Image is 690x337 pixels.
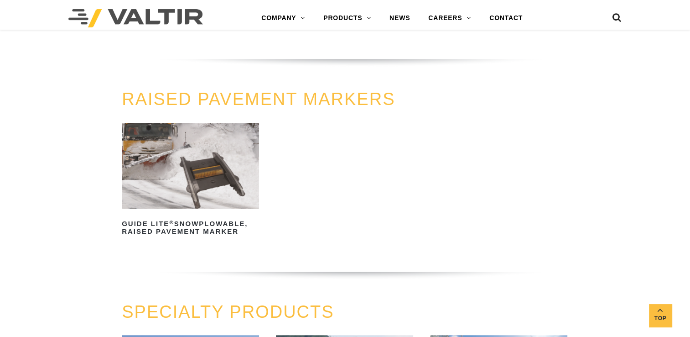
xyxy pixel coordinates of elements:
img: Valtir [68,9,203,27]
a: NEWS [380,9,419,27]
h2: GUIDE LITE Snowplowable, Raised Pavement Marker [122,217,259,239]
sup: ® [169,220,174,225]
a: CAREERS [419,9,480,27]
a: COMPANY [252,9,314,27]
a: GUIDE LITE®Snowplowable, Raised Pavement Marker [122,123,259,239]
a: Top [649,304,672,327]
a: SPECIALTY PRODUCTS [122,302,334,321]
a: CONTACT [480,9,532,27]
span: Top [649,313,672,324]
a: PRODUCTS [314,9,380,27]
a: RAISED PAVEMENT MARKERS [122,90,395,109]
